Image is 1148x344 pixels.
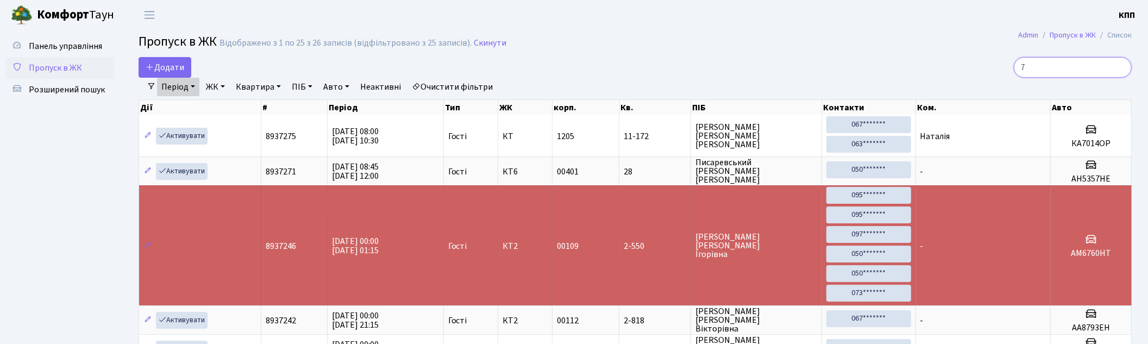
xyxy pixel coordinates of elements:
[29,40,102,52] span: Панель управління
[146,61,184,73] span: Додати
[920,315,924,327] span: -
[332,161,379,182] span: [DATE] 08:45 [DATE] 12:00
[5,57,114,79] a: Пропуск в ЖК
[448,167,467,176] span: Гості
[695,158,818,184] span: Писаревський [PERSON_NAME] [PERSON_NAME]
[624,242,686,251] span: 2-550
[287,78,317,96] a: ПІБ
[332,235,379,257] span: [DATE] 00:00 [DATE] 01:15
[1002,24,1148,47] nav: breadcrumb
[156,163,208,180] a: Активувати
[620,100,692,115] th: Кв.
[1055,323,1127,333] h5: АА8793ЕН
[1119,9,1135,22] a: КПП
[29,62,82,74] span: Пропуск в ЖК
[136,6,163,24] button: Переключити навігацію
[319,78,354,96] a: Авто
[624,132,686,141] span: 11-172
[407,78,497,96] a: Очистити фільтри
[5,35,114,57] a: Панель управління
[1055,139,1127,149] h5: КА7014ОР
[503,242,548,251] span: КТ2
[695,307,818,333] span: [PERSON_NAME] [PERSON_NAME] Вікторівна
[1050,29,1096,41] a: Пропуск в ЖК
[448,132,467,141] span: Гості
[557,166,579,178] span: 00401
[156,312,208,329] a: Активувати
[553,100,620,115] th: корп.
[1119,9,1135,21] b: КПП
[156,128,208,145] a: Активувати
[920,166,924,178] span: -
[139,32,217,51] span: Пропуск в ЖК
[916,100,1051,115] th: Ком.
[157,78,199,96] a: Період
[219,38,472,48] div: Відображено з 1 по 25 з 26 записів (відфільтровано з 25 записів).
[261,100,328,115] th: #
[624,167,686,176] span: 28
[356,78,405,96] a: Неактивні
[29,84,105,96] span: Розширений пошук
[503,132,548,141] span: КТ
[503,316,548,325] span: КТ2
[11,4,33,26] img: logo.png
[920,240,924,252] span: -
[695,123,818,149] span: [PERSON_NAME] [PERSON_NAME] [PERSON_NAME]
[691,100,823,115] th: ПІБ
[448,242,467,251] span: Гості
[266,240,296,252] span: 8937246
[1018,29,1038,41] a: Admin
[823,100,916,115] th: Контакти
[266,166,296,178] span: 8937271
[37,6,89,23] b: Комфорт
[5,79,114,101] a: Розширений пошук
[1014,57,1132,78] input: Пошук...
[624,316,686,325] span: 2-818
[139,100,261,115] th: Дії
[557,240,579,252] span: 00109
[328,100,444,115] th: Період
[266,130,296,142] span: 8937275
[498,100,553,115] th: ЖК
[332,126,379,147] span: [DATE] 08:00 [DATE] 10:30
[474,38,506,48] a: Скинути
[1055,174,1127,184] h5: АН5357НЕ
[266,315,296,327] span: 8937242
[1055,248,1127,259] h5: АМ6760НТ
[202,78,229,96] a: ЖК
[920,130,950,142] span: Наталія
[139,57,191,78] a: Додати
[1051,100,1132,115] th: Авто
[332,310,379,331] span: [DATE] 00:00 [DATE] 21:15
[503,167,548,176] span: КТ6
[1096,29,1132,41] li: Список
[231,78,285,96] a: Квартира
[695,233,818,259] span: [PERSON_NAME] [PERSON_NAME] Ігорівна
[37,6,114,24] span: Таун
[557,130,574,142] span: 1205
[557,315,579,327] span: 00112
[448,316,467,325] span: Гості
[444,100,499,115] th: Тип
